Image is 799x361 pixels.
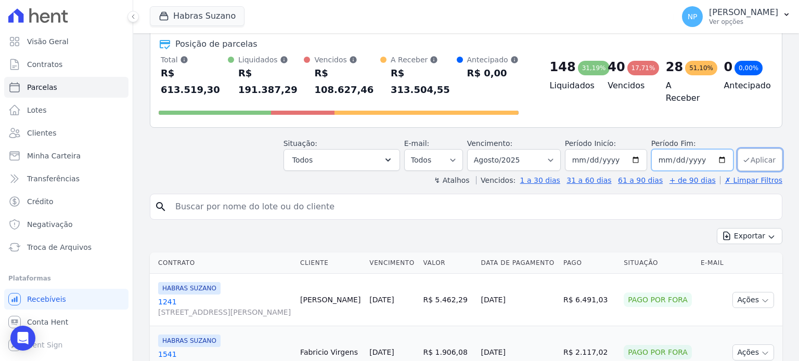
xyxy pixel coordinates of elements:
[477,252,559,274] th: Data de Pagamento
[27,82,57,92] span: Parcelas
[27,242,92,252] span: Troca de Arquivos
[283,139,317,148] label: Situação:
[624,292,692,307] div: Pago por fora
[150,6,244,26] button: Habras Suzano
[238,55,304,65] div: Liquidados
[4,237,128,258] a: Troca de Arquivos
[4,312,128,332] a: Conta Hent
[709,18,778,26] p: Ver opções
[365,252,419,274] th: Vencimento
[161,65,228,98] div: R$ 613.519,30
[732,344,774,360] button: Ações
[734,61,763,75] div: 0,00%
[608,79,649,92] h4: Vencidos
[292,154,313,166] span: Todos
[566,176,611,184] a: 31 a 60 dias
[27,219,73,230] span: Negativação
[238,65,304,98] div: R$ 191.387,29
[669,176,716,184] a: + de 90 dias
[720,176,782,184] a: ✗ Limpar Filtros
[738,149,782,171] button: Aplicar
[391,55,457,65] div: A Receber
[477,274,559,326] td: [DATE]
[578,61,610,75] div: 31,19%
[709,7,778,18] p: [PERSON_NAME]
[467,55,519,65] div: Antecipado
[27,36,69,47] span: Visão Geral
[4,191,128,212] a: Crédito
[27,151,81,161] span: Minha Carteira
[296,274,365,326] td: [PERSON_NAME]
[314,65,380,98] div: R$ 108.627,46
[369,296,394,304] a: [DATE]
[404,139,430,148] label: E-mail:
[467,65,519,82] div: R$ 0,00
[283,149,400,171] button: Todos
[717,228,782,244] button: Exportar
[651,138,733,149] label: Período Fim:
[434,176,469,184] label: ↯ Atalhos
[27,196,54,207] span: Crédito
[674,2,799,31] button: NP [PERSON_NAME] Ver opções
[27,173,80,184] span: Transferências
[666,59,683,75] div: 28
[4,123,128,143] a: Clientes
[467,139,512,148] label: Vencimento:
[158,297,292,317] a: 1241[STREET_ADDRESS][PERSON_NAME]
[169,196,778,217] input: Buscar por nome do lote ou do cliente
[27,128,56,138] span: Clientes
[4,168,128,189] a: Transferências
[8,272,124,285] div: Plataformas
[4,31,128,52] a: Visão Geral
[158,335,221,347] span: HABRAS SUZANO
[419,274,476,326] td: R$ 5.462,29
[732,292,774,308] button: Ações
[666,79,707,104] h4: A Receber
[419,252,476,274] th: Valor
[618,176,663,184] a: 61 a 90 dias
[565,139,616,148] label: Período Inicío:
[391,65,457,98] div: R$ 313.504,55
[608,59,625,75] div: 40
[624,345,692,359] div: Pago por fora
[158,307,292,317] span: [STREET_ADDRESS][PERSON_NAME]
[4,214,128,235] a: Negativação
[688,13,698,20] span: NP
[697,252,728,274] th: E-mail
[4,289,128,310] a: Recebíveis
[685,61,717,75] div: 51,10%
[559,252,620,274] th: Pago
[4,77,128,98] a: Parcelas
[296,252,365,274] th: Cliente
[154,200,167,213] i: search
[620,252,697,274] th: Situação
[476,176,516,184] label: Vencidos:
[27,105,47,115] span: Lotes
[369,348,394,356] a: [DATE]
[4,100,128,121] a: Lotes
[520,176,560,184] a: 1 a 30 dias
[724,79,765,92] h4: Antecipado
[27,294,66,304] span: Recebíveis
[175,38,257,50] div: Posição de parcelas
[550,59,576,75] div: 148
[559,274,620,326] td: R$ 6.491,03
[150,252,296,274] th: Contrato
[10,326,35,351] div: Open Intercom Messenger
[27,317,68,327] span: Conta Hent
[627,61,660,75] div: 17,71%
[550,79,591,92] h4: Liquidados
[724,59,732,75] div: 0
[161,55,228,65] div: Total
[4,54,128,75] a: Contratos
[158,282,221,295] span: HABRAS SUZANO
[27,59,62,70] span: Contratos
[4,145,128,166] a: Minha Carteira
[314,55,380,65] div: Vencidos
